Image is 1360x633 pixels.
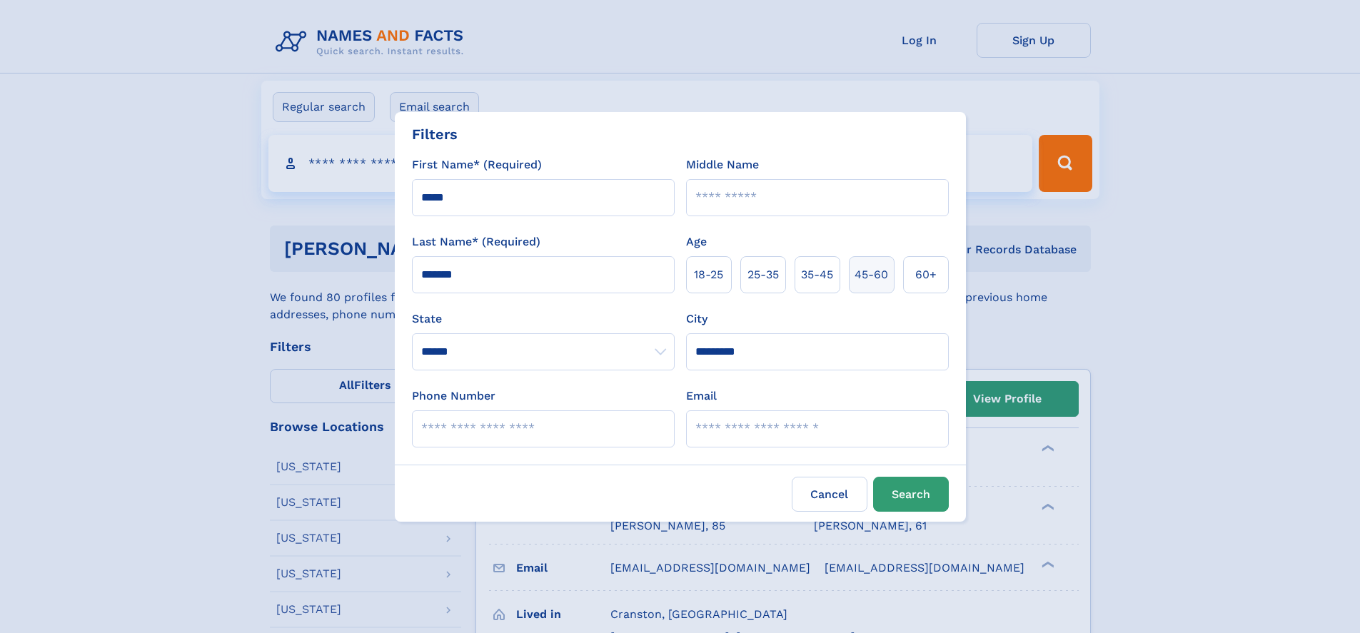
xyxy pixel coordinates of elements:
label: City [686,310,707,328]
label: Phone Number [412,388,495,405]
label: Middle Name [686,156,759,173]
span: 35‑45 [801,266,833,283]
label: State [412,310,675,328]
span: 25‑35 [747,266,779,283]
button: Search [873,477,949,512]
span: 45‑60 [855,266,888,283]
label: Cancel [792,477,867,512]
label: Age [686,233,707,250]
span: 60+ [915,266,937,283]
span: 18‑25 [694,266,723,283]
label: First Name* (Required) [412,156,542,173]
div: Filters [412,123,458,145]
label: Email [686,388,717,405]
label: Last Name* (Required) [412,233,540,250]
